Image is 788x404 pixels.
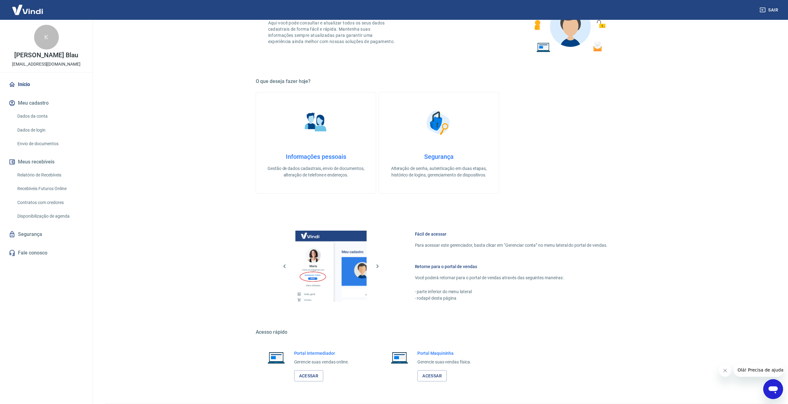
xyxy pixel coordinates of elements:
h4: Segurança [389,153,489,160]
p: Gestão de dados cadastrais, envio de documentos, alteração de telefone e endereços. [266,165,366,178]
h6: Fácil de acessar [415,231,607,237]
p: - rodapé desta página [415,295,607,302]
h6: Portal Maquininha [417,350,471,356]
a: Informações pessoaisInformações pessoaisGestão de dados cadastrais, envio de documentos, alteraçã... [256,92,376,193]
a: Relatório de Recebíveis [15,169,85,181]
img: Vindi [7,0,48,19]
h5: O que deseja fazer hoje? [256,78,622,85]
a: Dados de login [15,124,85,137]
h5: Acesso rápido [256,329,622,335]
h4: Informações pessoais [266,153,366,160]
a: Início [7,78,85,91]
h6: Retorne para o portal de vendas [415,263,607,270]
img: Segurança [423,107,454,138]
p: Gerencie suas vendas física. [417,359,471,365]
img: Imagem de um notebook aberto [386,350,412,365]
p: Aqui você pode consultar e atualizar todos os seus dados cadastrais de forma fácil e rápida. Mant... [268,20,396,45]
a: Fale conosco [7,246,85,260]
iframe: Fechar mensagem [719,364,731,377]
a: Dados da conta [15,110,85,123]
p: Alteração de senha, autenticação em duas etapas, histórico de logins, gerenciamento de dispositivos. [389,165,489,178]
a: Acessar [417,370,447,382]
a: Recebíveis Futuros Online [15,182,85,195]
iframe: Mensagem da empresa [734,363,783,377]
a: Disponibilização de agenda [15,210,85,223]
img: Imagem de um notebook aberto [263,350,289,365]
a: Acessar [294,370,324,382]
p: [EMAIL_ADDRESS][DOMAIN_NAME] [12,61,81,67]
p: Você poderá retornar para o portal de vendas através das seguintes maneiras: [415,275,607,281]
a: Segurança [7,228,85,241]
img: Informações pessoais [300,107,331,138]
a: SegurançaSegurançaAlteração de senha, autenticação em duas etapas, histórico de logins, gerenciam... [379,92,499,193]
p: [PERSON_NAME] Blau [14,52,78,59]
p: Para acessar este gerenciador, basta clicar em “Gerenciar conta” no menu lateral do portal de ven... [415,242,607,249]
a: Envio de documentos [15,137,85,150]
img: Imagem da dashboard mostrando o botão de gerenciar conta na sidebar no lado esquerdo [295,231,367,302]
p: - parte inferior do menu lateral [415,289,607,295]
div: K [34,25,59,50]
p: Gerencie suas vendas online. [294,359,349,365]
a: Contratos com credores [15,196,85,209]
button: Meu cadastro [7,96,85,110]
button: Meus recebíveis [7,155,85,169]
h6: Portal Intermediador [294,350,349,356]
span: Olá! Precisa de ajuda? [4,4,52,9]
button: Sair [758,4,781,16]
iframe: Botão para abrir a janela de mensagens [763,379,783,399]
